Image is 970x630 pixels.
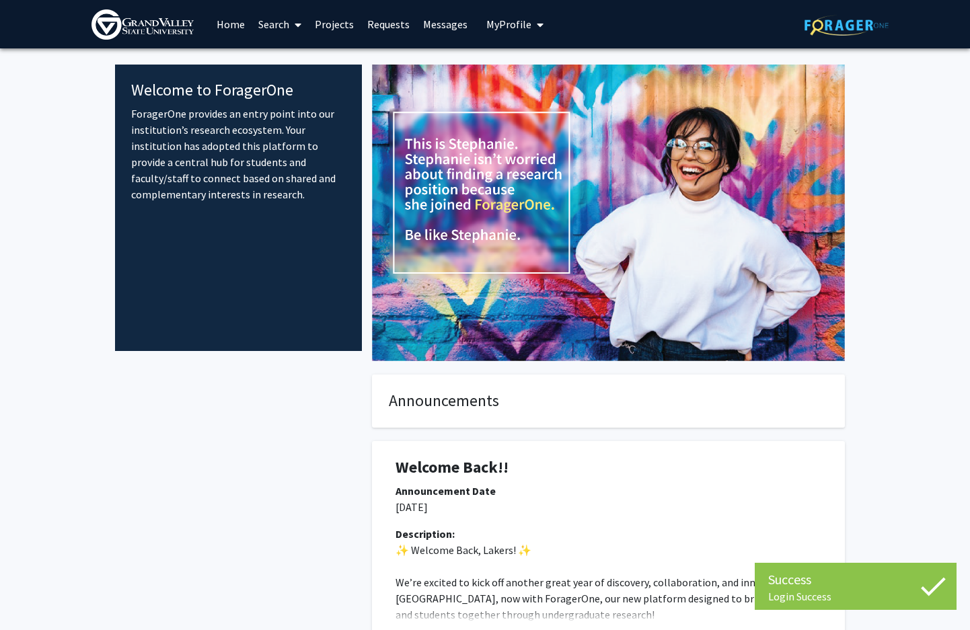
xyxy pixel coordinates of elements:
div: Announcement Date [396,483,821,499]
a: Projects [308,1,361,48]
img: Cover Image [372,65,845,361]
span: My Profile [486,17,531,31]
a: Messages [416,1,474,48]
a: Search [252,1,308,48]
a: Home [210,1,252,48]
h1: Welcome Back!! [396,458,821,477]
h4: Announcements [389,391,828,411]
p: We’re excited to kick off another great year of discovery, collaboration, and innovation at [GEOG... [396,574,821,623]
p: ForagerOne provides an entry point into our institution’s research ecosystem. Your institution ha... [131,106,346,202]
p: ✨ Welcome Back, Lakers! ✨ [396,542,821,558]
p: [DATE] [396,499,821,515]
img: Grand Valley State University Logo [91,9,194,40]
h4: Welcome to ForagerOne [131,81,346,100]
img: ForagerOne Logo [805,15,889,36]
div: Success [768,569,943,590]
a: Requests [361,1,416,48]
div: Login Success [768,590,943,603]
div: Description: [396,526,821,542]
